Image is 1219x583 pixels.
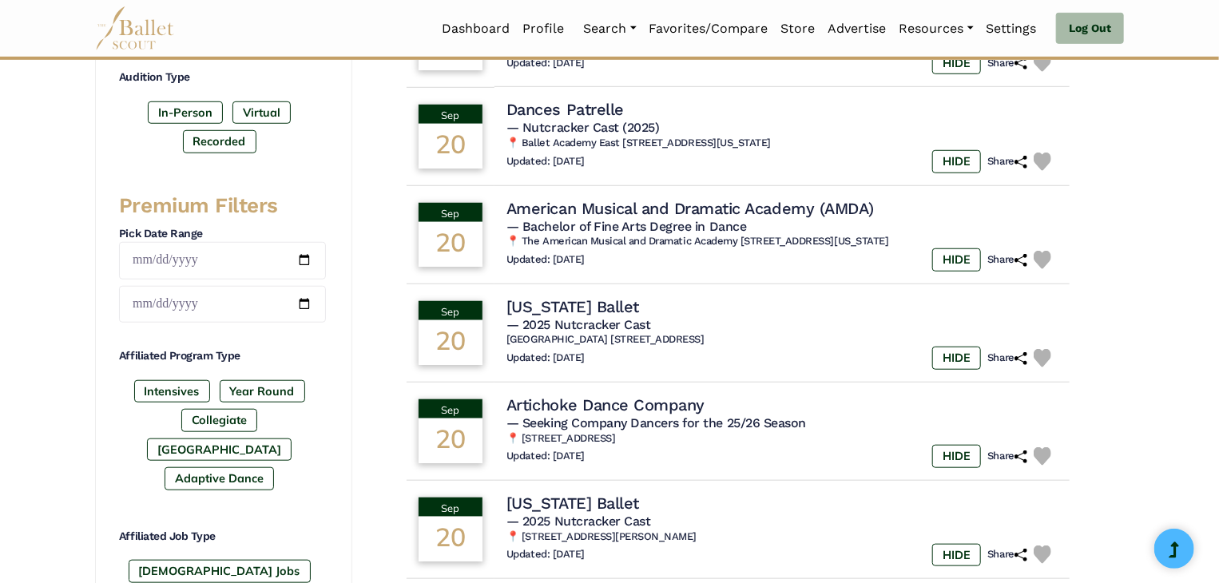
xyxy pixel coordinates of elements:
[419,517,482,561] div: 20
[932,248,981,271] label: HIDE
[506,432,1058,446] h6: 📍 [STREET_ADDRESS]
[419,399,482,418] div: Sep
[183,130,256,153] label: Recorded
[119,69,326,85] h4: Audition Type
[643,12,775,46] a: Favorites/Compare
[506,333,1058,347] h6: [GEOGRAPHIC_DATA] [STREET_ADDRESS]
[506,395,705,415] h4: Artichoke Dance Company
[506,198,874,219] h4: American Musical and Dramatic Academy (AMDA)
[1056,13,1124,45] a: Log Out
[506,450,585,463] h6: Updated: [DATE]
[147,438,292,461] label: [GEOGRAPHIC_DATA]
[148,101,223,124] label: In-Person
[165,467,274,490] label: Adaptive Dance
[980,12,1043,46] a: Settings
[893,12,980,46] a: Resources
[506,317,650,332] span: — 2025 Nutcracker Cast
[506,57,585,70] h6: Updated: [DATE]
[987,548,1027,561] h6: Share
[506,351,585,365] h6: Updated: [DATE]
[506,235,1058,248] h6: 📍 The American Musical and Dramatic Academy [STREET_ADDRESS][US_STATE]
[987,155,1027,169] h6: Share
[506,296,639,317] h4: [US_STATE] Ballet
[419,418,482,463] div: 20
[506,137,1058,150] h6: 📍 Ballet Academy East [STREET_ADDRESS][US_STATE]
[506,548,585,561] h6: Updated: [DATE]
[987,57,1027,70] h6: Share
[436,12,517,46] a: Dashboard
[506,514,650,529] span: — 2025 Nutcracker Cast
[506,155,585,169] h6: Updated: [DATE]
[506,415,806,430] span: — Seeking Company Dancers for the 25/26 Season
[506,493,639,514] h4: [US_STATE] Ballet
[419,320,482,365] div: 20
[181,409,257,431] label: Collegiate
[134,380,210,403] label: Intensives
[119,226,326,242] h4: Pick Date Range
[119,529,326,545] h4: Affiliated Job Type
[232,101,291,124] label: Virtual
[932,52,981,74] label: HIDE
[987,351,1027,365] h6: Share
[932,544,981,566] label: HIDE
[506,530,1058,544] h6: 📍 [STREET_ADDRESS][PERSON_NAME]
[578,12,643,46] a: Search
[506,120,659,135] span: — Nutcracker Cast (2025)
[822,12,893,46] a: Advertise
[129,560,311,582] label: [DEMOGRAPHIC_DATA] Jobs
[932,445,981,467] label: HIDE
[506,253,585,267] h6: Updated: [DATE]
[506,99,624,120] h4: Dances Patrelle
[419,124,482,169] div: 20
[419,105,482,124] div: Sep
[932,150,981,173] label: HIDE
[419,203,482,222] div: Sep
[987,450,1027,463] h6: Share
[419,222,482,267] div: 20
[517,12,571,46] a: Profile
[419,498,482,517] div: Sep
[987,253,1027,267] h6: Share
[119,348,326,364] h4: Affiliated Program Type
[119,192,326,220] h3: Premium Filters
[220,380,305,403] label: Year Round
[506,219,746,234] span: — Bachelor of Fine Arts Degree in Dance
[419,301,482,320] div: Sep
[932,347,981,369] label: HIDE
[775,12,822,46] a: Store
